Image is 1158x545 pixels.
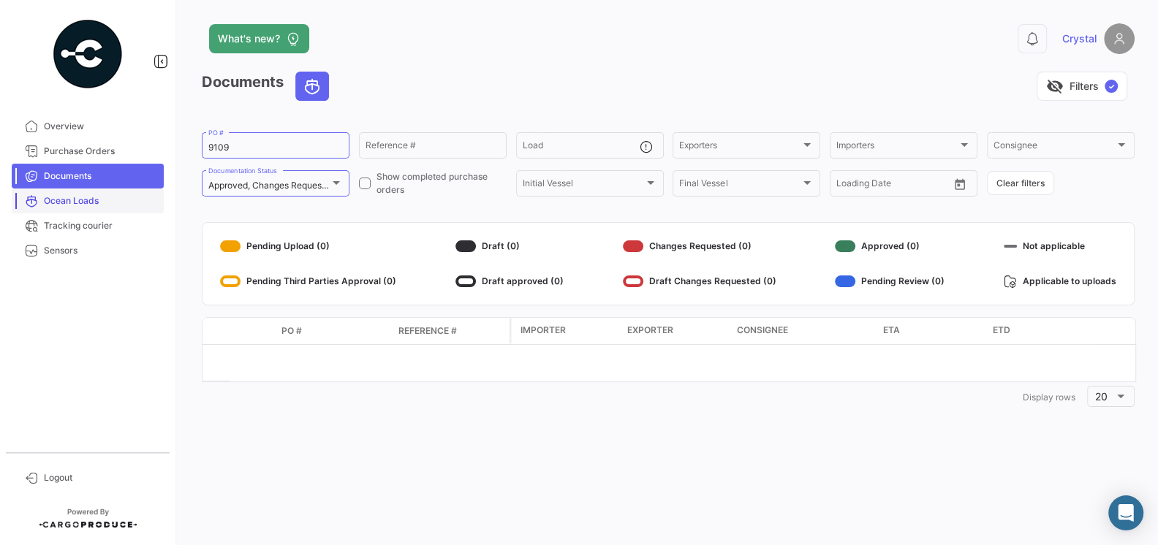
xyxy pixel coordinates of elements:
[51,18,124,91] img: powered-by.png
[393,319,510,343] datatable-header-cell: Reference #
[521,324,566,337] span: Importer
[44,194,158,207] span: Ocean Loads
[627,324,673,337] span: Exporter
[523,180,644,191] span: Initial Vessel
[12,238,164,263] a: Sensors
[1004,235,1116,258] div: Not applicable
[44,120,158,133] span: Overview
[623,270,776,293] div: Draft Changes Requested (0)
[1095,390,1108,403] span: 20
[44,219,158,232] span: Tracking courier
[1105,80,1118,93] span: ✓
[220,235,396,258] div: Pending Upload (0)
[455,235,564,258] div: Draft (0)
[12,139,164,164] a: Purchase Orders
[836,180,857,191] input: From
[994,142,1115,153] span: Consignee
[987,318,1097,344] datatable-header-cell: ETD
[1046,77,1064,95] span: visibility_off
[12,114,164,139] a: Overview
[949,173,971,195] button: Open calendar
[987,171,1054,195] button: Clear filters
[281,324,302,338] span: PO #
[867,180,920,191] input: To
[623,235,776,258] div: Changes Requested (0)
[1023,392,1075,403] span: Display rows
[1104,23,1135,54] img: placeholder-user.png
[883,324,900,337] span: ETA
[835,270,945,293] div: Pending Review (0)
[44,145,158,158] span: Purchase Orders
[679,142,801,153] span: Exporters
[679,180,801,191] span: Final Vessel
[12,164,164,188] a: Documents
[731,318,877,344] datatable-header-cell: Consignee
[376,170,507,197] span: Show completed purchase orders
[296,72,328,100] button: Ocean
[202,72,333,101] h3: Documents
[44,169,158,183] span: Documents
[993,324,1010,337] span: ETD
[44,471,158,484] span: Logout
[12,213,164,238] a: Tracking courier
[208,180,425,191] mat-select-trigger: Approved, Changes Requested, Draft, Draft approved
[621,318,731,344] datatable-header-cell: Exporter
[1037,72,1127,101] button: visibility_offFilters✓
[44,244,158,257] span: Sensors
[737,324,788,337] span: Consignee
[836,142,958,153] span: Importers
[218,31,280,46] span: What's new?
[1062,31,1097,46] span: Crystal
[877,318,987,344] datatable-header-cell: ETA
[12,188,164,213] a: Ocean Loads
[398,324,457,338] span: Reference #
[220,270,396,293] div: Pending Third Parties Approval (0)
[1004,270,1116,293] div: Applicable to uploads
[276,319,393,343] datatable-header-cell: PO #
[1108,495,1143,530] div: Abrir Intercom Messenger
[232,325,276,337] datatable-header-cell: Transport mode
[455,270,564,293] div: Draft approved (0)
[209,24,309,53] button: What's new?
[512,318,621,344] datatable-header-cell: Importer
[835,235,945,258] div: Approved (0)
